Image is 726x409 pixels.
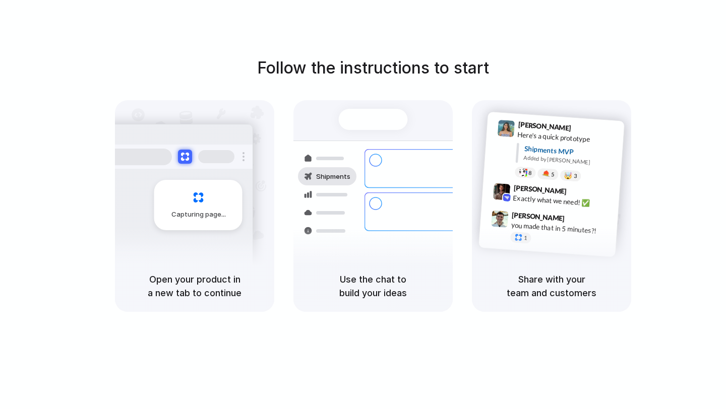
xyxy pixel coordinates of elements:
h5: Open your product in a new tab to continue [127,272,262,300]
span: [PERSON_NAME] [518,119,571,133]
span: 5 [551,172,555,177]
div: Added by [PERSON_NAME] [523,154,616,168]
span: 8 [528,170,532,176]
div: Shipments MVP [524,144,617,160]
span: Shipments [316,172,350,182]
span: 1 [524,235,527,241]
span: 9:42 AM [570,187,590,199]
div: Here's a quick prototype [517,129,618,147]
span: [PERSON_NAME] [513,182,567,197]
div: you made that in 5 minutes?! [511,220,612,237]
h5: Use the chat to build your ideas [306,272,441,300]
span: 9:41 AM [574,124,595,136]
div: 🤯 [564,172,573,180]
div: Exactly what we need! ✅ [513,193,614,210]
span: Capturing page [171,210,227,220]
span: 9:47 AM [568,215,588,227]
h1: Follow the instructions to start [257,56,489,80]
span: [PERSON_NAME] [512,210,565,224]
h5: Share with your team and customers [484,272,619,300]
span: 3 [574,173,577,179]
